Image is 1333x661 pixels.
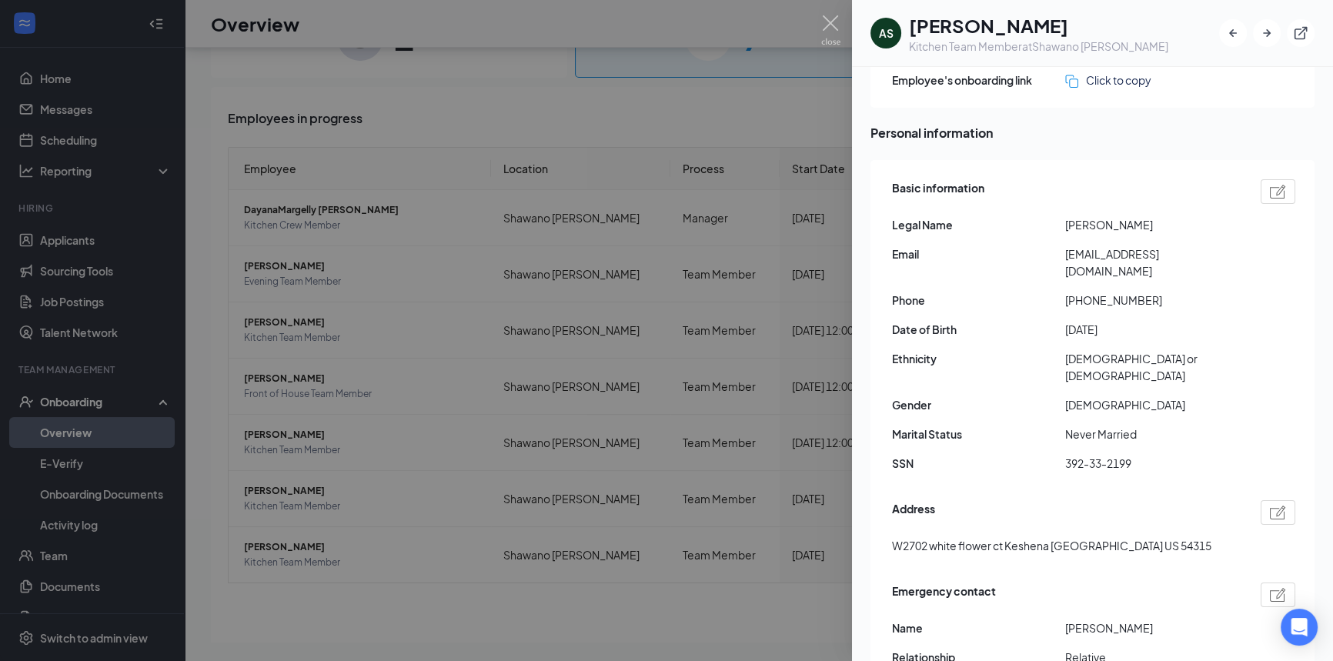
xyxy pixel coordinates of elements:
svg: ExternalLink [1293,25,1308,41]
span: [PERSON_NAME] [1065,619,1238,636]
div: Open Intercom Messenger [1281,609,1318,646]
span: [DATE] [1065,321,1238,338]
span: Ethnicity [892,350,1065,367]
span: [PHONE_NUMBER] [1065,292,1238,309]
span: Emergency contact [892,583,996,607]
button: ArrowLeftNew [1219,19,1247,47]
span: Address [892,500,935,525]
img: click-to-copy.71757273a98fde459dfc.svg [1065,75,1078,88]
span: Legal Name [892,216,1065,233]
button: ArrowRight [1253,19,1281,47]
span: Employee's onboarding link [892,72,1065,88]
span: Name [892,619,1065,636]
div: AS [879,25,894,41]
span: [DEMOGRAPHIC_DATA] or [DEMOGRAPHIC_DATA] [1065,350,1238,384]
span: Personal information [870,123,1315,142]
button: ExternalLink [1287,19,1315,47]
button: Click to copy [1065,72,1151,88]
div: Kitchen Team Member at Shawano [PERSON_NAME] [909,38,1168,54]
span: Basic information [892,179,984,204]
span: [EMAIL_ADDRESS][DOMAIN_NAME] [1065,245,1238,279]
span: Marital Status [892,426,1065,442]
span: 392-33-2199 [1065,455,1238,472]
svg: ArrowRight [1259,25,1275,41]
span: Gender [892,396,1065,413]
span: Email [892,245,1065,262]
span: Never Married [1065,426,1238,442]
span: [DEMOGRAPHIC_DATA] [1065,396,1238,413]
h1: [PERSON_NAME] [909,12,1168,38]
span: SSN [892,455,1065,472]
span: W2702 white flower ct Keshena [GEOGRAPHIC_DATA] US 54315 [892,537,1211,554]
span: [PERSON_NAME] [1065,216,1238,233]
span: Phone [892,292,1065,309]
span: Date of Birth [892,321,1065,338]
svg: ArrowLeftNew [1225,25,1241,41]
